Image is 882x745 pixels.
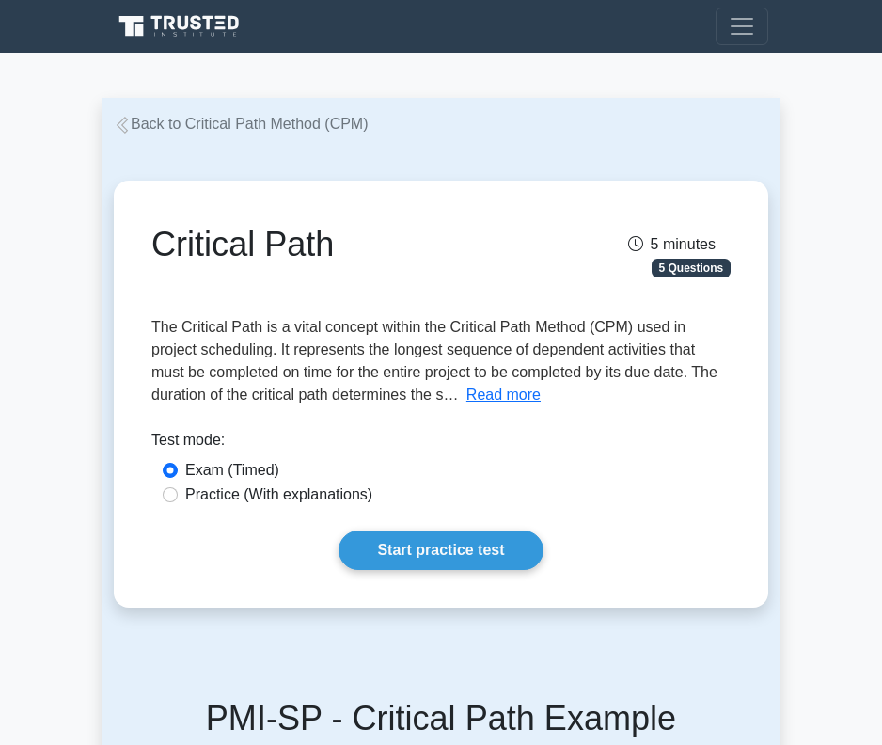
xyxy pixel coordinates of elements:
[466,384,541,406] button: Read more
[339,531,543,570] a: Start practice test
[185,483,372,506] label: Practice (With explanations)
[652,259,731,277] span: 5 Questions
[716,8,768,45] button: Toggle navigation
[114,116,369,132] a: Back to Critical Path Method (CPM)
[185,459,279,482] label: Exam (Timed)
[151,224,530,264] h1: Critical Path
[151,319,717,403] span: The Critical Path is a vital concept within the Critical Path Method (CPM) used in project schedu...
[151,429,731,459] div: Test mode:
[628,236,716,252] span: 5 minutes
